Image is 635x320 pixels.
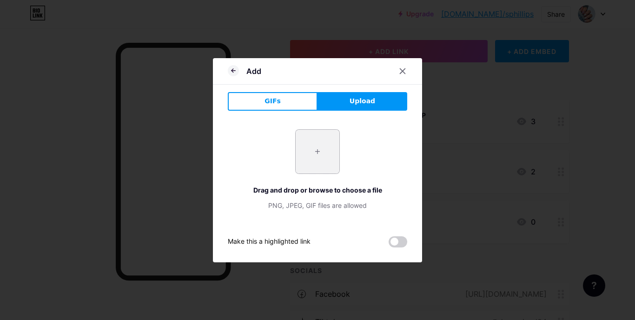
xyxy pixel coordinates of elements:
[228,236,311,247] div: Make this a highlighted link
[350,96,375,106] span: Upload
[228,200,407,210] div: PNG, JPEG, GIF files are allowed
[228,185,407,195] div: Drag and drop or browse to choose a file
[265,96,281,106] span: GIFs
[317,92,407,111] button: Upload
[228,92,317,111] button: GIFs
[246,66,261,77] div: Add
